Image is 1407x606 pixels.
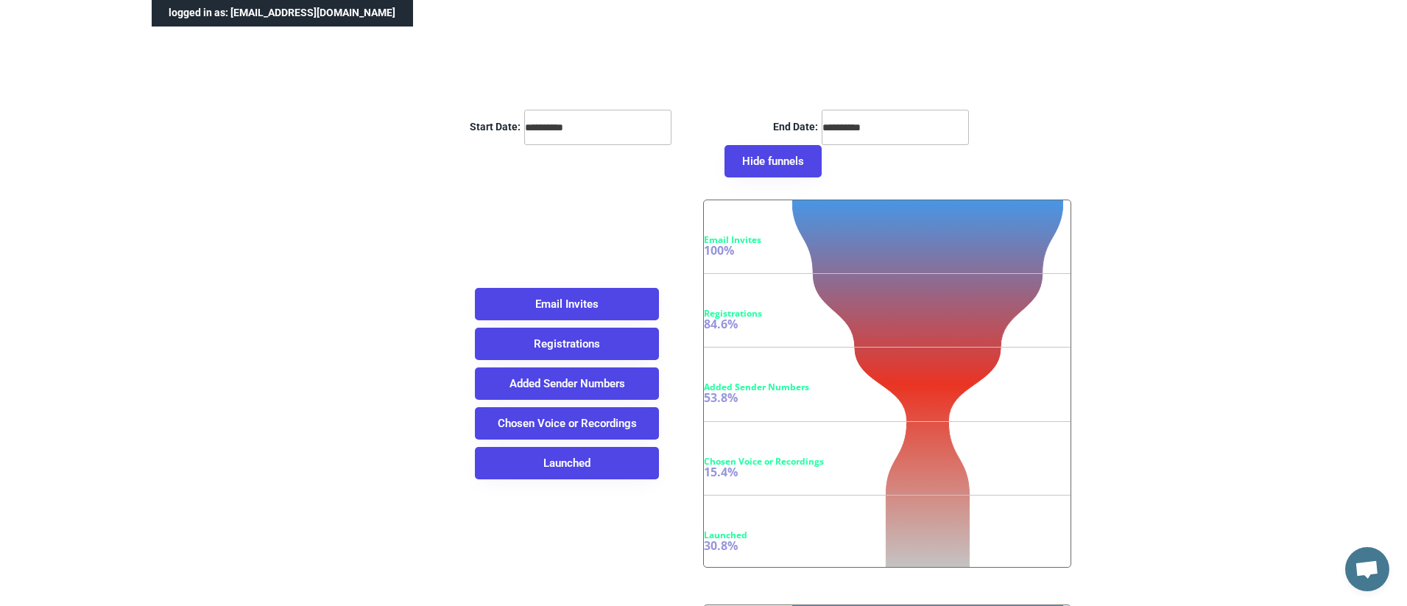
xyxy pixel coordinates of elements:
div: logged in as: [EMAIL_ADDRESS][DOMAIN_NAME] [152,6,413,21]
div: Launched [704,531,1075,540]
div: 30.8% [704,540,1075,552]
div: 84.6% [704,318,1075,330]
div: 4 [704,440,1075,453]
div: Chosen Voice or Recordings [704,457,1075,466]
div: 22 [704,292,1075,305]
div: Registrations [704,309,1075,318]
div: 53.8% [704,392,1075,404]
button: Email Invites [475,288,659,320]
div: Start Date: [470,120,521,135]
div: End Date: [773,120,818,135]
div: 8 [704,513,1075,526]
button: Hide funnels [724,145,822,177]
button: Launched [475,447,659,479]
div: Added Sender Numbers [704,383,1075,392]
button: Registrations [475,328,659,360]
div: Open chat [1345,547,1389,591]
div: 14 [704,365,1075,378]
div: 15.4% [704,466,1075,478]
div: Email Invites [704,236,1075,244]
button: Added Sender Numbers [475,367,659,400]
div: 100% [704,244,1075,256]
div: 26 [704,218,1075,231]
button: Chosen Voice or Recordings [475,407,659,440]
